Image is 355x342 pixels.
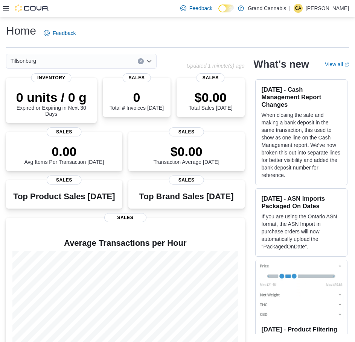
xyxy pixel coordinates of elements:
[12,90,91,117] div: Expired or Expiring in Next 30 Days
[24,144,104,165] div: Avg Items Per Transaction [DATE]
[169,127,204,136] span: Sales
[153,144,219,165] div: Transaction Average [DATE]
[186,63,244,69] p: Updated 1 minute(s) ago
[295,4,302,13] span: CA
[306,4,349,13] p: [PERSON_NAME]
[6,23,36,38] h1: Home
[31,73,72,82] span: Inventory
[248,4,286,13] p: Grand Cannabis
[262,86,341,108] h3: [DATE] - Cash Management Report Changes
[41,26,79,41] a: Feedback
[12,239,239,248] h4: Average Transactions per Hour
[110,90,164,111] div: Total # Invoices [DATE]
[47,176,82,185] span: Sales
[294,4,303,13] div: Christine Atack
[197,73,225,82] span: Sales
[325,61,349,67] a: View allExternal link
[344,62,349,67] svg: External link
[189,5,212,12] span: Feedback
[262,111,341,179] p: When closing the safe and making a bank deposit in the same transaction, this used to show as one...
[189,90,232,105] p: $0.00
[110,90,164,105] p: 0
[254,58,309,70] h2: What's new
[24,144,104,159] p: 0.00
[262,325,341,340] h3: [DATE] - Product Filtering in Beta in v1.32
[189,90,232,111] div: Total Sales [DATE]
[138,58,144,64] button: Clear input
[15,5,49,12] img: Cova
[11,56,36,65] span: Tillsonburg
[12,90,91,105] p: 0 units / 0 g
[262,213,341,250] p: If you are using the Ontario ASN format, the ASN Import in purchase orders will now automatically...
[177,1,215,16] a: Feedback
[53,29,76,37] span: Feedback
[289,4,291,13] p: |
[169,176,204,185] span: Sales
[122,73,151,82] span: Sales
[218,5,234,12] input: Dark Mode
[262,195,341,210] h3: [DATE] - ASN Imports Packaged On Dates
[153,144,219,159] p: $0.00
[13,192,115,201] h3: Top Product Sales [DATE]
[47,127,82,136] span: Sales
[104,213,146,222] span: Sales
[139,192,234,201] h3: Top Brand Sales [DATE]
[146,58,152,64] button: Open list of options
